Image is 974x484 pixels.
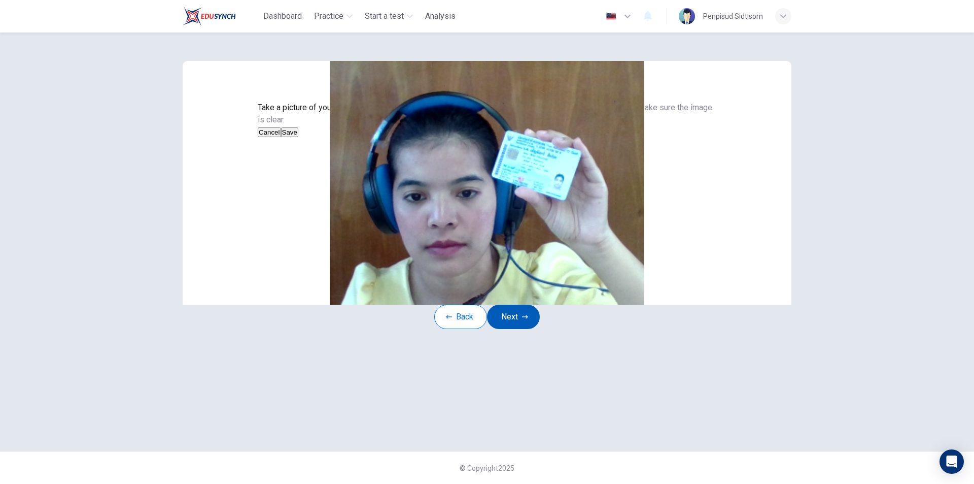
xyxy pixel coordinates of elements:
span: Dashboard [263,10,302,22]
span: Start a test [365,10,404,22]
button: Practice [310,7,357,25]
button: Back [434,305,487,329]
div: Penpisud Sidtisorn [703,10,763,22]
span: Analysis [425,10,456,22]
span: © Copyright 2025 [460,464,514,472]
img: Train Test logo [183,6,236,26]
a: Train Test logo [183,6,259,26]
img: preview screemshot [183,61,791,305]
span: Practice [314,10,343,22]
img: en [605,13,617,20]
button: Dashboard [259,7,306,25]
button: Analysis [421,7,460,25]
button: Next [487,305,540,329]
button: Start a test [361,7,417,25]
div: Open Intercom Messenger [940,449,964,474]
img: Profile picture [679,8,695,24]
